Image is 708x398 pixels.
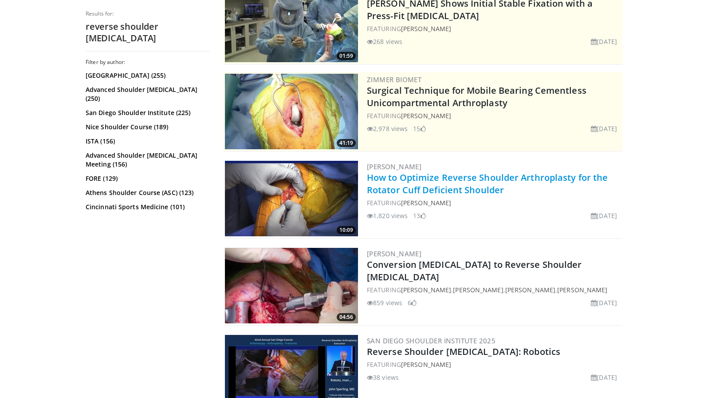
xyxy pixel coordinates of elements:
[86,174,208,183] a: FORE (129)
[367,298,402,307] li: 859 views
[408,298,417,307] li: 6
[557,286,607,294] a: [PERSON_NAME]
[86,123,208,131] a: Nice Shoulder Course (189)
[591,298,617,307] li: [DATE]
[337,226,356,234] span: 10:09
[367,373,399,382] li: 38 views
[367,259,582,283] a: Conversion [MEDICAL_DATA] to Reverse Shoulder [MEDICAL_DATA]
[591,37,617,46] li: [DATE]
[367,336,496,345] a: San Diego Shoulder Institute 2025
[86,71,208,80] a: [GEOGRAPHIC_DATA] (255)
[337,313,356,321] span: 04:56
[401,286,451,294] a: [PERSON_NAME]
[367,346,560,358] a: Reverse Shoulder [MEDICAL_DATA]: Robotics
[367,171,608,196] a: How to Optimize Reverse Shoulder Arthroplasty for the Rotator Cuff Deficient Shoulder
[225,74,358,149] a: 41:19
[367,198,621,207] div: FEATURING
[337,139,356,147] span: 41:19
[86,151,208,169] a: Advanced Shoulder [MEDICAL_DATA] Meeting (156)
[225,248,358,323] a: 04:56
[367,124,408,133] li: 2,978 views
[225,248,358,323] img: 9a80d8db-3505-4387-b959-56739587243e.300x170_q85_crop-smart_upscale.jpg
[453,286,503,294] a: [PERSON_NAME]
[225,161,358,236] img: d84aa8c7-537e-4bdf-acf1-23c7ca74a4c4.300x170_q85_crop-smart_upscale.jpg
[86,108,208,117] a: San Diego Shoulder Institute (225)
[367,111,621,120] div: FEATURING
[86,188,208,197] a: Athens Shoulder Course (ASC) (123)
[367,84,586,109] a: Surgical Technique for Mobile Bearing Cementless Unicompartmental Arthroplasty
[401,111,451,120] a: [PERSON_NAME]
[591,373,617,382] li: [DATE]
[367,285,621,295] div: FEATURING , , ,
[401,199,451,207] a: [PERSON_NAME]
[401,24,451,33] a: [PERSON_NAME]
[86,137,208,146] a: ISTA (156)
[367,75,421,84] a: Zimmer Biomet
[367,37,402,46] li: 268 views
[86,21,210,44] h2: reverse shoulder [MEDICAL_DATA]
[367,24,621,33] div: FEATURING
[505,286,555,294] a: [PERSON_NAME]
[225,161,358,236] a: 10:09
[337,52,356,60] span: 01:59
[591,211,617,220] li: [DATE]
[86,85,208,103] a: Advanced Shoulder [MEDICAL_DATA] (250)
[225,74,358,149] img: e9ed289e-2b85-4599-8337-2e2b4fe0f32a.300x170_q85_crop-smart_upscale.jpg
[367,249,421,258] a: [PERSON_NAME]
[367,162,421,171] a: [PERSON_NAME]
[367,360,621,369] div: FEATURING
[86,10,210,17] p: Results for:
[413,211,425,220] li: 13
[367,211,408,220] li: 1,820 views
[401,360,451,369] a: [PERSON_NAME]
[86,59,210,66] h3: Filter by author:
[86,203,208,211] a: Cincinnati Sports Medicine (101)
[591,124,617,133] li: [DATE]
[413,124,425,133] li: 15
